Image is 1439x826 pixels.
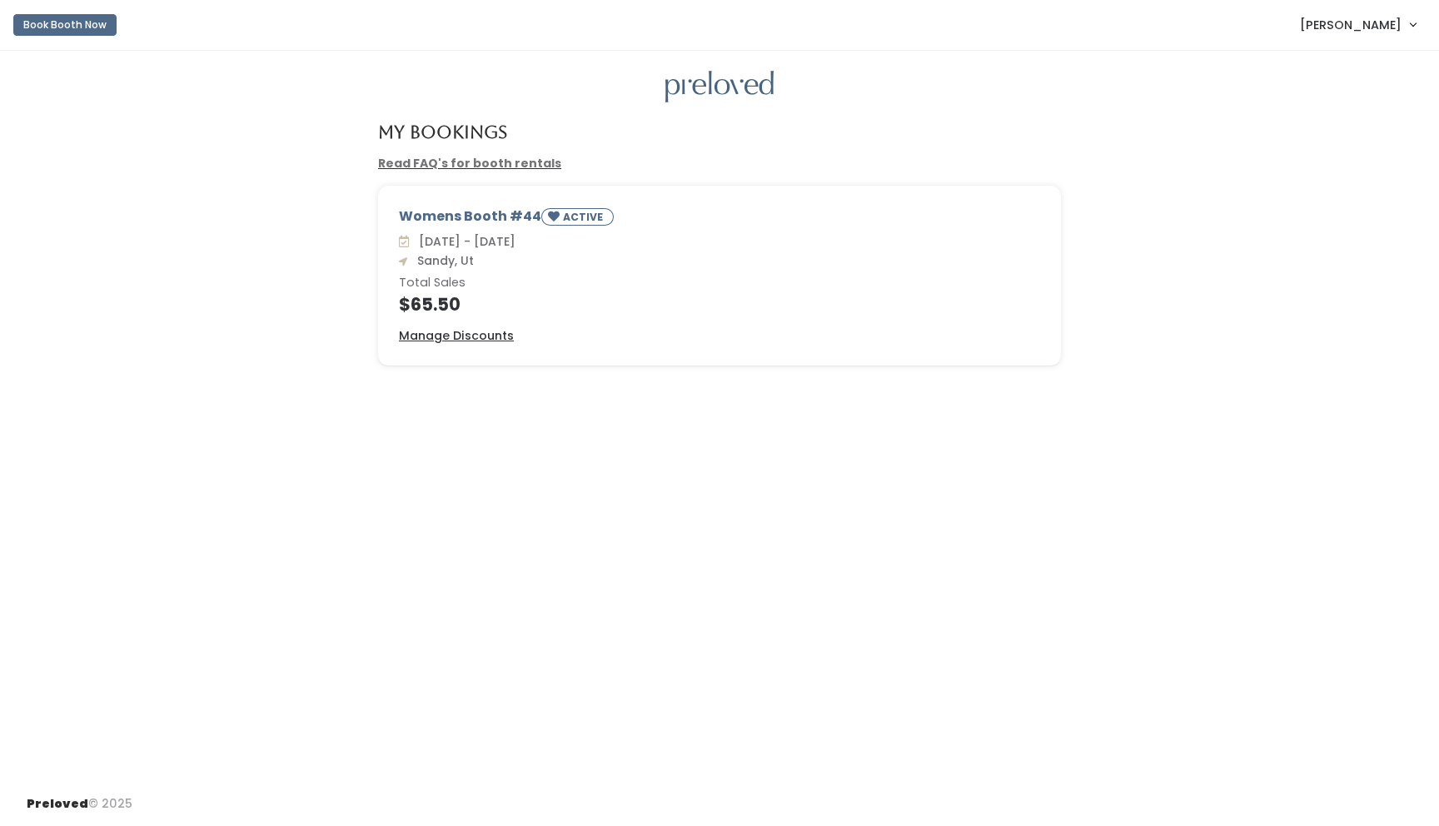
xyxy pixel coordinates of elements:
h4: $65.50 [399,295,1040,314]
div: © 2025 [27,782,132,813]
span: [DATE] - [DATE] [412,233,515,250]
span: Preloved [27,795,88,812]
a: Manage Discounts [399,327,514,345]
span: [PERSON_NAME] [1300,16,1402,34]
a: [PERSON_NAME] [1283,7,1432,42]
div: Womens Booth #44 [399,206,1040,232]
small: ACTIVE [563,210,606,224]
a: Book Booth Now [13,7,117,43]
button: Book Booth Now [13,14,117,36]
u: Manage Discounts [399,327,514,344]
span: Sandy, Ut [411,252,474,269]
h6: Total Sales [399,276,1040,290]
h4: My Bookings [378,122,507,142]
img: preloved logo [665,71,774,103]
a: Read FAQ's for booth rentals [378,155,561,172]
